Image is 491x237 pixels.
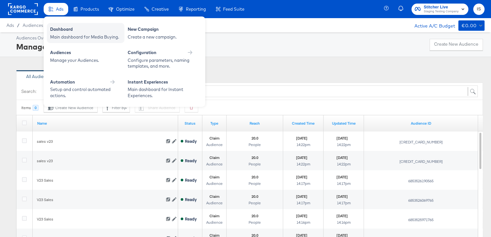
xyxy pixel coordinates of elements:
[181,118,199,129] button: Status
[249,220,261,225] span: People
[26,73,54,80] div: All Audiences
[249,200,261,205] span: People
[424,4,459,11] span: Stitcher Live
[408,198,433,203] span: 6853526069765
[296,136,307,141] strong: [DATE]
[33,105,38,111] div: 0
[296,162,310,166] span: 14:22pm
[336,194,348,199] strong: [DATE]
[209,175,219,180] strong: Claim
[337,181,351,186] span: 14:17pm
[185,158,197,164] div: Ready
[37,139,161,144] div: sales v23
[411,4,468,15] button: Stitcher LiveStaging Testing Company
[328,118,359,129] button: Updated Time
[206,142,223,147] span: Audience
[296,220,310,225] span: 14:16pm
[430,39,483,51] button: Create New Audience
[288,118,318,129] button: Created Time
[337,142,351,147] span: 14:22pm
[209,136,219,141] strong: Claim
[209,155,219,160] strong: Claim
[223,6,244,12] span: Feed Suite
[37,197,161,202] div: V23 Sales
[473,4,485,15] button: IS
[44,103,98,112] button: Create New Audience
[37,178,161,183] div: V23 Sales
[48,105,93,110] div: Create New Audience
[336,175,348,179] strong: [DATE]
[251,213,258,219] strong: 20.0
[207,118,222,129] button: Type
[102,103,130,112] button: Filter by
[251,155,258,160] strong: 20.0
[185,197,197,202] div: Ready
[296,200,310,205] span: 14:17pm
[209,213,219,219] strong: Claim
[458,20,485,31] button: €0.00
[185,139,197,144] div: Ready
[336,213,348,218] strong: [DATE]
[249,142,261,147] span: People
[296,155,307,160] strong: [DATE]
[336,136,348,141] strong: [DATE]
[21,88,45,95] span: Search:
[296,194,307,199] strong: [DATE]
[209,194,219,199] strong: Claim
[408,178,433,183] span: 6853526190565
[152,6,169,12] span: Creative
[251,175,258,180] strong: 20.0
[337,200,351,205] span: 14:17pm
[186,6,206,12] span: Reporting
[185,216,197,222] div: Ready
[56,6,63,12] span: Ads
[16,35,86,41] div: Audiences Overview
[336,155,348,160] strong: [DATE]
[116,6,134,12] span: Optimize
[45,85,478,97] input: Search by name...
[476,6,482,13] span: IS
[407,118,435,129] button: Audience ID
[206,220,223,225] span: Audience
[246,118,264,129] button: Reach
[408,217,433,222] span: 6853525971765
[462,22,476,30] div: €0.00
[296,181,310,186] span: 14:17pm
[424,9,459,14] span: Staging Testing Company
[37,217,161,222] div: V23 Sales
[249,162,261,166] span: People
[206,162,223,166] span: Audience
[14,23,23,28] span: /
[6,23,14,28] span: Ads
[206,200,223,205] span: Audience
[80,6,99,12] span: Products
[251,136,258,141] strong: 20.0
[296,142,310,147] span: 14:22pm
[400,159,443,164] span: [CREDIT_CARD_NUMBER]
[185,177,197,183] div: Ready
[408,20,455,30] div: Active A/C Budget
[23,23,43,28] a: Audiences
[296,213,307,218] strong: [DATE]
[21,105,31,110] div: Items
[337,162,351,166] span: 14:22pm
[251,194,258,199] strong: 20.0
[16,41,86,52] div: Manage Audiences
[21,88,37,95] label: Search:
[337,220,351,225] span: 14:16pm
[37,118,51,129] button: Name
[206,181,223,186] span: Audience
[400,140,443,144] span: [CREDIT_CARD_NUMBER]
[249,181,261,186] span: People
[37,158,161,164] div: sales v23
[296,175,307,179] strong: [DATE]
